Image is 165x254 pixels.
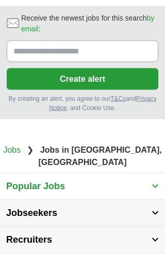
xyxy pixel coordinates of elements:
a: T&Cs [110,95,126,102]
a: Jobs [3,146,21,154]
span: Jobseekers [6,206,57,220]
img: toggle icon [152,238,159,242]
span: Recruiters [6,233,52,247]
span: Popular Jobs [6,179,65,193]
div: By creating an alert, you agree to our and , and Cookie Use. [7,94,158,113]
span: ❯ [27,146,34,154]
strong: Jobs in [GEOGRAPHIC_DATA], [GEOGRAPHIC_DATA] [39,146,162,167]
img: toggle icon [152,184,159,189]
button: Create alert [7,68,158,90]
span: Receive the newest jobs for this search : [21,13,158,34]
img: toggle icon [152,211,159,215]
